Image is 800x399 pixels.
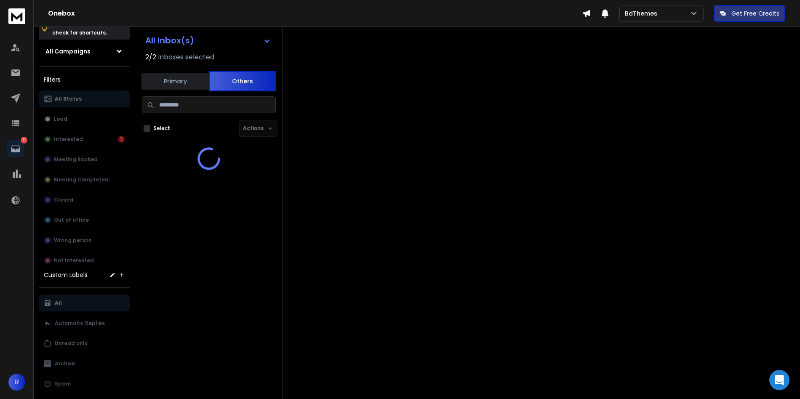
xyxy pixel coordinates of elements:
[39,43,130,60] button: All Campaigns
[139,32,277,49] button: All Inbox(s)
[21,137,27,144] p: 3
[714,5,785,22] button: Get Free Credits
[8,374,25,391] button: R
[209,71,276,91] button: Others
[158,52,214,62] h3: Inboxes selected
[145,52,156,62] span: 2 / 2
[48,8,582,19] h1: Onebox
[44,271,88,279] h3: Custom Labels
[154,125,170,132] label: Select
[145,36,194,45] h1: All Inbox(s)
[625,9,661,18] p: BdThemes
[45,47,91,56] h1: All Campaigns
[769,370,789,390] div: Open Intercom Messenger
[7,140,24,157] a: 3
[141,72,209,90] button: Primary
[39,74,130,85] h3: Filters
[52,20,120,37] p: Press to check for shortcuts.
[8,8,25,24] img: logo
[731,9,779,18] p: Get Free Credits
